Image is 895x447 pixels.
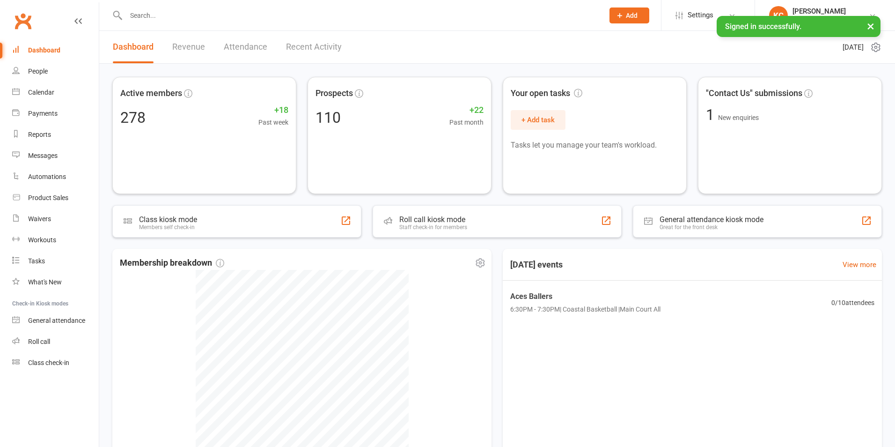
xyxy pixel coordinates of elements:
[123,9,597,22] input: Search...
[315,87,353,100] span: Prospects
[120,87,182,100] span: Active members
[660,215,763,224] div: General attendance kiosk mode
[12,187,99,209] a: Product Sales
[511,87,582,100] span: Your open tasks
[769,6,788,25] div: KC
[12,352,99,373] a: Class kiosk mode
[286,31,342,63] a: Recent Activity
[28,152,58,159] div: Messages
[28,67,48,75] div: People
[609,7,649,23] button: Add
[843,42,864,53] span: [DATE]
[449,104,484,117] span: +22
[725,22,801,31] span: Signed in successfully.
[28,131,51,138] div: Reports
[12,40,99,61] a: Dashboard
[843,259,876,270] a: View more
[792,7,847,15] div: [PERSON_NAME]
[28,173,66,180] div: Automations
[11,9,35,33] a: Clubworx
[28,278,62,286] div: What's New
[12,209,99,230] a: Waivers
[831,297,874,307] span: 0 / 10 attendees
[792,15,847,24] div: Coastal Basketball
[28,359,69,366] div: Class check-in
[139,224,197,231] div: Members self check-in
[120,110,146,125] div: 278
[28,110,58,117] div: Payments
[510,304,660,314] span: 6:30PM - 7:30PM | Coastal Basketball | Main Court All
[510,291,660,303] span: Aces Ballers
[503,256,570,273] h3: [DATE] events
[28,194,68,201] div: Product Sales
[28,89,54,96] div: Calendar
[511,139,679,151] p: Tasks let you manage your team's workload.
[28,317,85,324] div: General attendance
[258,104,288,117] span: +18
[12,331,99,352] a: Roll call
[224,31,267,63] a: Attendance
[399,215,467,224] div: Roll call kiosk mode
[399,224,467,231] div: Staff check-in for members
[28,215,51,223] div: Waivers
[718,114,759,121] span: New enquiries
[12,61,99,82] a: People
[28,236,56,244] div: Workouts
[139,215,197,224] div: Class kiosk mode
[113,31,154,63] a: Dashboard
[706,87,802,100] span: "Contact Us" submissions
[258,117,288,127] span: Past week
[12,310,99,331] a: General attendance kiosk mode
[12,272,99,293] a: What's New
[12,166,99,187] a: Automations
[12,251,99,272] a: Tasks
[12,82,99,103] a: Calendar
[12,103,99,124] a: Payments
[120,256,224,270] span: Membership breakdown
[449,117,484,127] span: Past month
[626,12,638,19] span: Add
[28,257,45,265] div: Tasks
[688,5,713,26] span: Settings
[28,46,60,54] div: Dashboard
[12,145,99,166] a: Messages
[172,31,205,63] a: Revenue
[706,106,718,124] span: 1
[12,124,99,145] a: Reports
[511,110,565,130] button: + Add task
[660,224,763,231] div: Great for the front desk
[315,110,341,125] div: 110
[28,338,50,345] div: Roll call
[12,230,99,251] a: Workouts
[862,16,879,36] button: ×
